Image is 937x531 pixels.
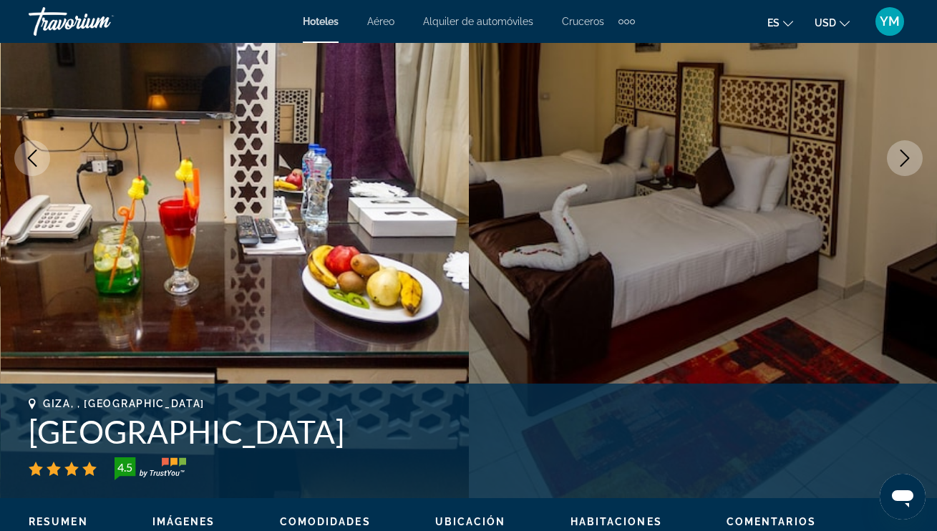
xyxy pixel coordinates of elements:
[562,16,604,27] a: Cruceros
[29,413,908,450] h1: [GEOGRAPHIC_DATA]
[815,17,836,29] span: USD
[727,516,816,527] span: Comentarios
[280,515,371,528] button: Comodidades
[435,515,506,528] button: Ubicación
[887,140,923,176] button: Next image
[423,16,533,27] a: Alquiler de automóviles
[571,516,662,527] span: Habitaciones
[152,515,215,528] button: Imágenes
[435,516,506,527] span: Ubicación
[14,140,50,176] button: Previous image
[29,516,88,527] span: Resumen
[880,14,900,29] span: YM
[29,3,172,40] a: Travorium
[152,516,215,527] span: Imágenes
[43,398,205,409] span: Giza, , [GEOGRAPHIC_DATA]
[767,17,780,29] span: es
[367,16,394,27] a: Aéreo
[115,457,186,480] img: TrustYou guest rating badge
[880,474,926,520] iframe: Botón para iniciar la ventana de mensajería
[303,16,339,27] a: Hoteles
[618,10,635,33] button: Extra navigation items
[110,459,139,476] div: 4.5
[871,6,908,36] button: User Menu
[815,12,850,33] button: Change currency
[727,515,816,528] button: Comentarios
[767,12,793,33] button: Change language
[29,515,88,528] button: Resumen
[571,515,662,528] button: Habitaciones
[280,516,371,527] span: Comodidades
